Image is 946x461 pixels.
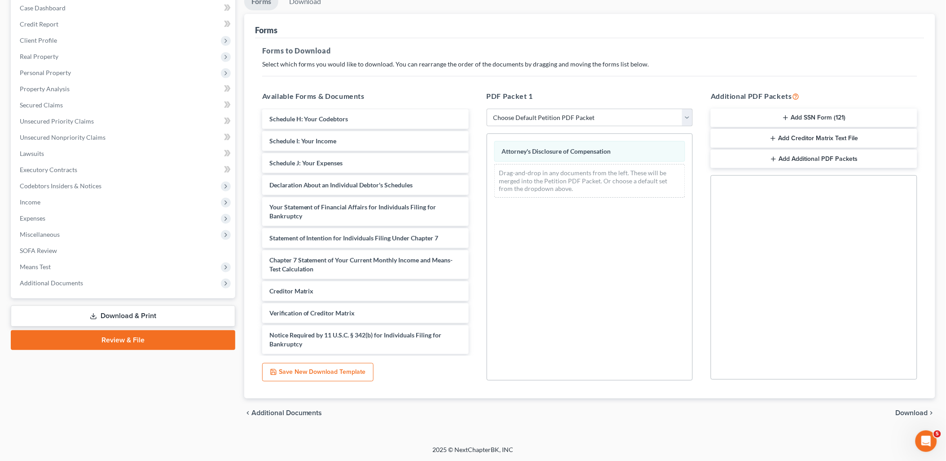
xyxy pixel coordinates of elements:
[11,330,235,350] a: Review & File
[13,146,235,162] a: Lawsuits
[244,409,322,417] a: chevron_left Additional Documents
[262,91,469,102] h5: Available Forms & Documents
[20,279,83,287] span: Additional Documents
[711,91,917,102] h5: Additional PDF Packets
[487,91,693,102] h5: PDF Packet 1
[269,256,453,273] span: Chapter 7 Statement of Your Current Monthly Income and Means-Test Calculation
[915,430,937,452] iframe: Intercom live chat
[20,85,70,93] span: Property Analysis
[269,331,442,348] span: Notice Required by 11 U.S.C. § 342(b) for Individuals Filing for Bankruptcy
[20,214,45,222] span: Expenses
[20,182,101,190] span: Codebtors Insiders & Notices
[20,101,63,109] span: Secured Claims
[20,150,44,157] span: Lawsuits
[20,4,66,12] span: Case Dashboard
[20,263,51,270] span: Means Test
[262,363,374,382] button: Save New Download Template
[928,409,935,417] i: chevron_right
[269,181,413,189] span: Declaration About an Individual Debtor's Schedules
[269,287,314,295] span: Creditor Matrix
[20,198,40,206] span: Income
[13,129,235,146] a: Unsecured Nonpriority Claims
[269,159,343,167] span: Schedule J: Your Expenses
[13,16,235,32] a: Credit Report
[20,166,77,173] span: Executory Contracts
[20,69,71,76] span: Personal Property
[269,115,348,123] span: Schedule H: Your Codebtors
[896,409,928,417] span: Download
[711,129,917,148] button: Add Creditor Matrix Text File
[20,20,58,28] span: Credit Report
[494,164,686,198] div: Drag-and-drop in any documents from the left. These will be merged into the Petition PDF Packet. ...
[20,36,57,44] span: Client Profile
[13,97,235,113] a: Secured Claims
[13,113,235,129] a: Unsecured Priority Claims
[502,147,611,155] span: Attorney's Disclosure of Compensation
[934,430,941,438] span: 5
[20,53,58,60] span: Real Property
[251,409,322,417] span: Additional Documents
[262,60,917,69] p: Select which forms you would like to download. You can rearrange the order of the documents by dr...
[269,309,355,317] span: Verification of Creditor Matrix
[269,234,439,242] span: Statement of Intention for Individuals Filing Under Chapter 7
[20,247,57,254] span: SOFA Review
[711,109,917,128] button: Add SSN Form (121)
[13,81,235,97] a: Property Analysis
[244,409,251,417] i: chevron_left
[13,162,235,178] a: Executory Contracts
[11,306,235,327] a: Download & Print
[262,45,917,56] h5: Forms to Download
[896,409,935,417] button: Download chevron_right
[711,150,917,168] button: Add Additional PDF Packets
[20,117,94,125] span: Unsecured Priority Claims
[13,243,235,259] a: SOFA Review
[269,203,436,220] span: Your Statement of Financial Affairs for Individuals Filing for Bankruptcy
[20,133,106,141] span: Unsecured Nonpriority Claims
[255,25,277,35] div: Forms
[269,137,337,145] span: Schedule I: Your Income
[20,230,60,238] span: Miscellaneous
